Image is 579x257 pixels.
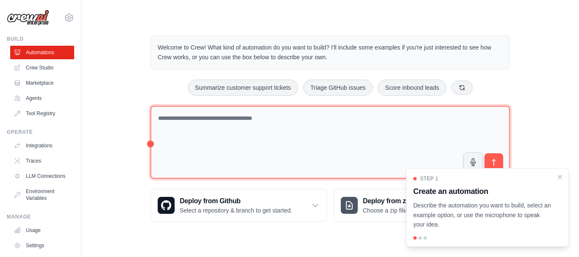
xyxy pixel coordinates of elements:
p: Choose a zip file to upload. [363,206,434,215]
a: Automations [10,46,74,59]
img: Logo [7,10,49,26]
a: Usage [10,224,74,237]
a: LLM Connections [10,169,74,183]
p: Welcome to Crew! What kind of automation do you want to build? I'll include some examples if you'... [158,43,503,62]
a: Environment Variables [10,185,74,205]
a: Marketplace [10,76,74,90]
p: Describe the automation you want to build, select an example option, or use the microphone to spe... [413,201,551,229]
h3: Deploy from Github [180,196,292,206]
span: Step 1 [420,175,438,182]
a: Tool Registry [10,107,74,120]
a: Traces [10,154,74,168]
div: Manage [7,213,74,220]
div: Operate [7,129,74,135]
h3: Deploy from zip file [363,196,434,206]
a: Crew Studio [10,61,74,75]
button: Triage GitHub issues [303,80,373,96]
h3: Create an automation [413,185,551,197]
button: Summarize customer support tickets [188,80,298,96]
iframe: Chat Widget [537,216,579,257]
a: Agents [10,91,74,105]
p: Select a repository & branch to get started. [180,206,292,215]
button: Close walkthrough [557,174,563,180]
a: Integrations [10,139,74,152]
a: Settings [10,239,74,252]
div: Build [7,36,74,42]
button: Score inbound leads [378,80,446,96]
